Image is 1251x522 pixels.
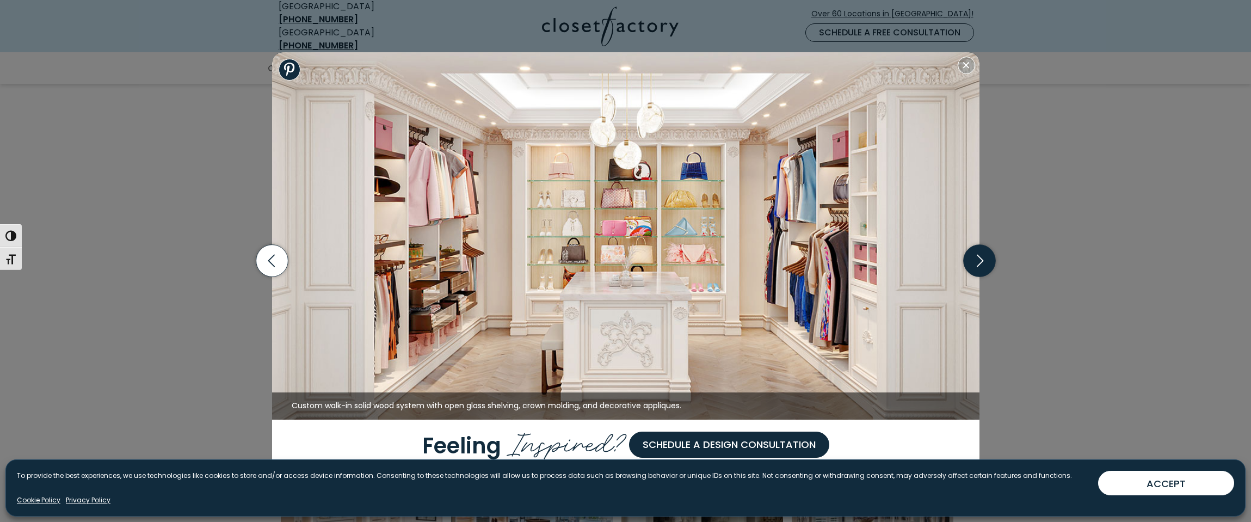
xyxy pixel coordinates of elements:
[272,52,979,420] img: Custom walk-in solid wood system with open glass shelving, crown molding, and decorative appliques.
[422,430,501,460] span: Feeling
[1098,471,1234,495] button: ACCEPT
[629,432,829,458] a: Schedule a Design Consultation
[272,392,979,420] figcaption: Custom walk-in solid wood system with open glass shelving, crown molding, and decorative appliques.
[17,471,1072,481] p: To provide the best experiences, we use technologies like cookies to store and/or access device i...
[66,495,110,505] a: Privacy Policy
[17,495,60,505] a: Cookie Policy
[507,419,629,463] span: Inspired?
[279,59,300,81] a: Share to Pinterest
[958,57,975,74] button: Close modal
